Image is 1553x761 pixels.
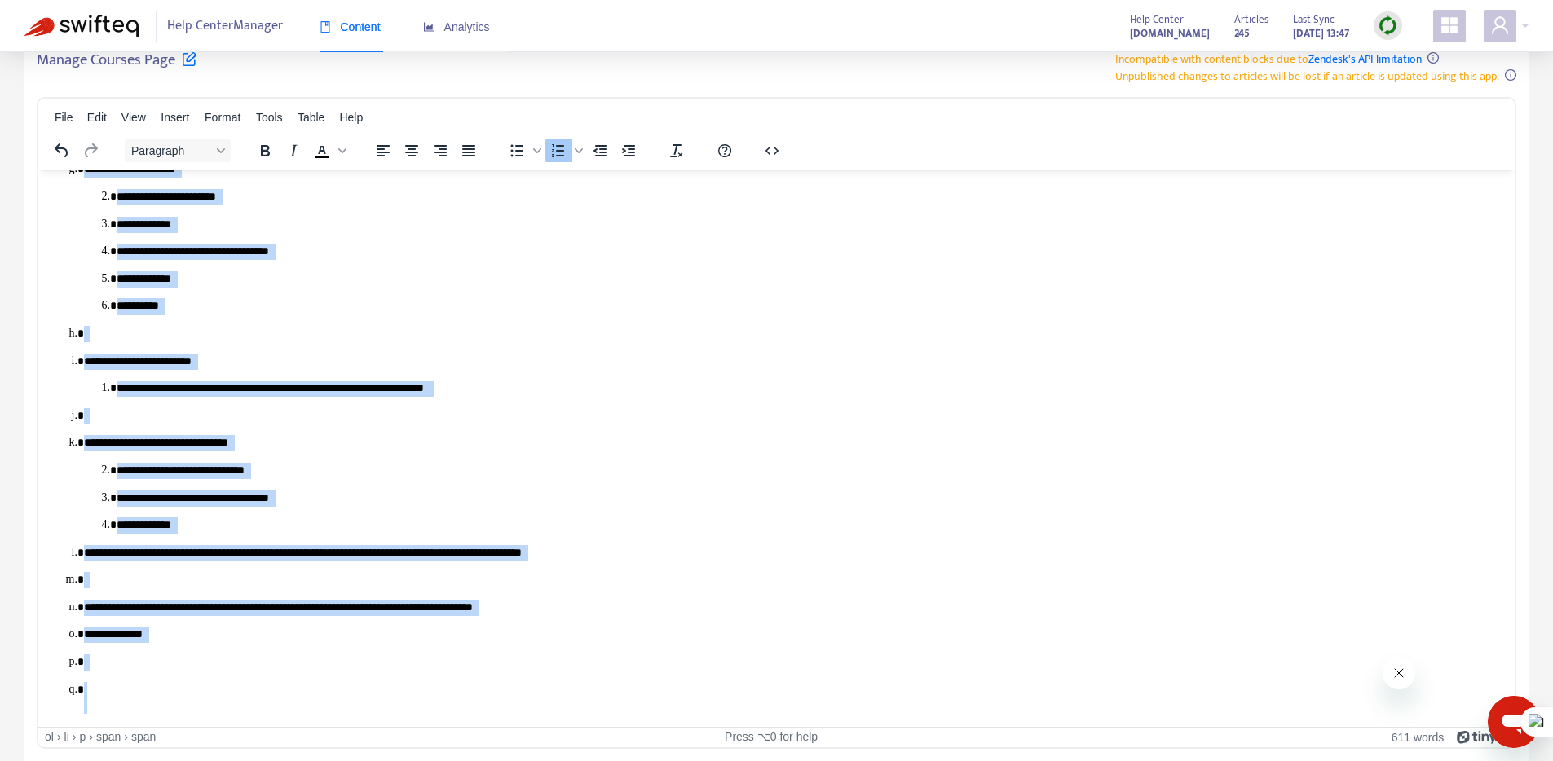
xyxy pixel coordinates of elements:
div: li [64,730,69,744]
div: › [89,730,93,744]
div: › [57,730,61,744]
span: Hi. Need any help? [10,11,117,24]
button: Decrease indent [586,139,614,162]
span: Help [339,111,363,124]
div: › [124,730,128,744]
span: Insert [161,111,189,124]
strong: [DATE] 13:47 [1293,24,1349,42]
strong: 245 [1234,24,1250,42]
span: Format [205,111,240,124]
button: Align left [369,139,397,162]
span: File [55,111,73,124]
button: Italic [280,139,307,162]
iframe: Rich Text Area [38,170,1515,727]
span: Last Sync [1293,11,1335,29]
span: Articles [1234,11,1268,29]
button: Bold [251,139,279,162]
button: Help [711,139,739,162]
span: Incompatible with content blocks due to [1115,50,1422,68]
span: book [320,21,331,33]
a: Zendesk's API limitation [1308,50,1422,68]
span: area-chart [423,21,435,33]
button: 611 words [1392,730,1445,744]
div: span [96,730,121,744]
span: Table [298,111,324,124]
div: Bullet list [503,139,544,162]
div: p [79,730,86,744]
span: user [1490,15,1510,35]
iframe: Close message [1383,657,1415,689]
span: Help Center Manager [167,11,283,42]
a: [DOMAIN_NAME] [1130,24,1210,42]
span: Analytics [423,20,490,33]
span: info-circle [1427,52,1439,64]
button: Undo [48,139,76,162]
span: Help Center [1130,11,1184,29]
img: sync.dc5367851b00ba804db3.png [1378,15,1398,36]
button: Redo [77,139,104,162]
span: Unpublished changes to articles will be lost if an article is updated using this app. [1115,67,1499,86]
button: Increase indent [615,139,642,162]
div: › [73,730,77,744]
button: Block Paragraph [125,139,231,162]
span: Edit [87,111,107,124]
button: Justify [455,139,483,162]
div: Text color Black [308,139,349,162]
span: Tools [256,111,283,124]
div: ol [45,730,54,744]
span: Content [320,20,381,33]
div: span [131,730,156,744]
button: Clear formatting [663,139,690,162]
span: info-circle [1505,69,1516,81]
span: View [121,111,146,124]
a: Powered by Tiny [1457,730,1498,743]
iframe: Button to launch messaging window [1488,696,1540,748]
div: Press ⌥0 for help [529,730,1013,744]
span: Paragraph [131,144,211,157]
div: Numbered list [545,139,585,162]
span: appstore [1440,15,1459,35]
img: Swifteq [24,15,139,37]
h5: Manage Courses Page [37,51,197,79]
button: Align center [398,139,426,162]
button: Align right [426,139,454,162]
